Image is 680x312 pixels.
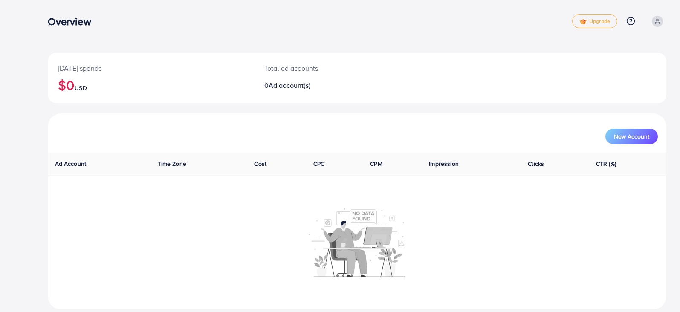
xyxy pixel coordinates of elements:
h2: $0 [58,77,244,93]
a: tickUpgrade [572,14,617,28]
span: New Account [614,133,649,139]
p: Total ad accounts [264,63,399,73]
span: CTR (%) [596,159,616,168]
span: Ad Account [55,159,87,168]
h3: Overview [48,15,98,28]
span: USD [75,84,87,92]
span: CPM [370,159,382,168]
p: [DATE] spends [58,63,244,73]
span: Cost [254,159,266,168]
span: Time Zone [158,159,186,168]
h2: 0 [264,81,399,90]
span: Clicks [528,159,544,168]
img: No account [309,207,406,277]
span: Ad account(s) [269,81,310,90]
img: tick [579,19,587,25]
span: Impression [429,159,459,168]
span: CPC [313,159,324,168]
span: Upgrade [579,18,610,25]
button: New Account [605,129,658,144]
